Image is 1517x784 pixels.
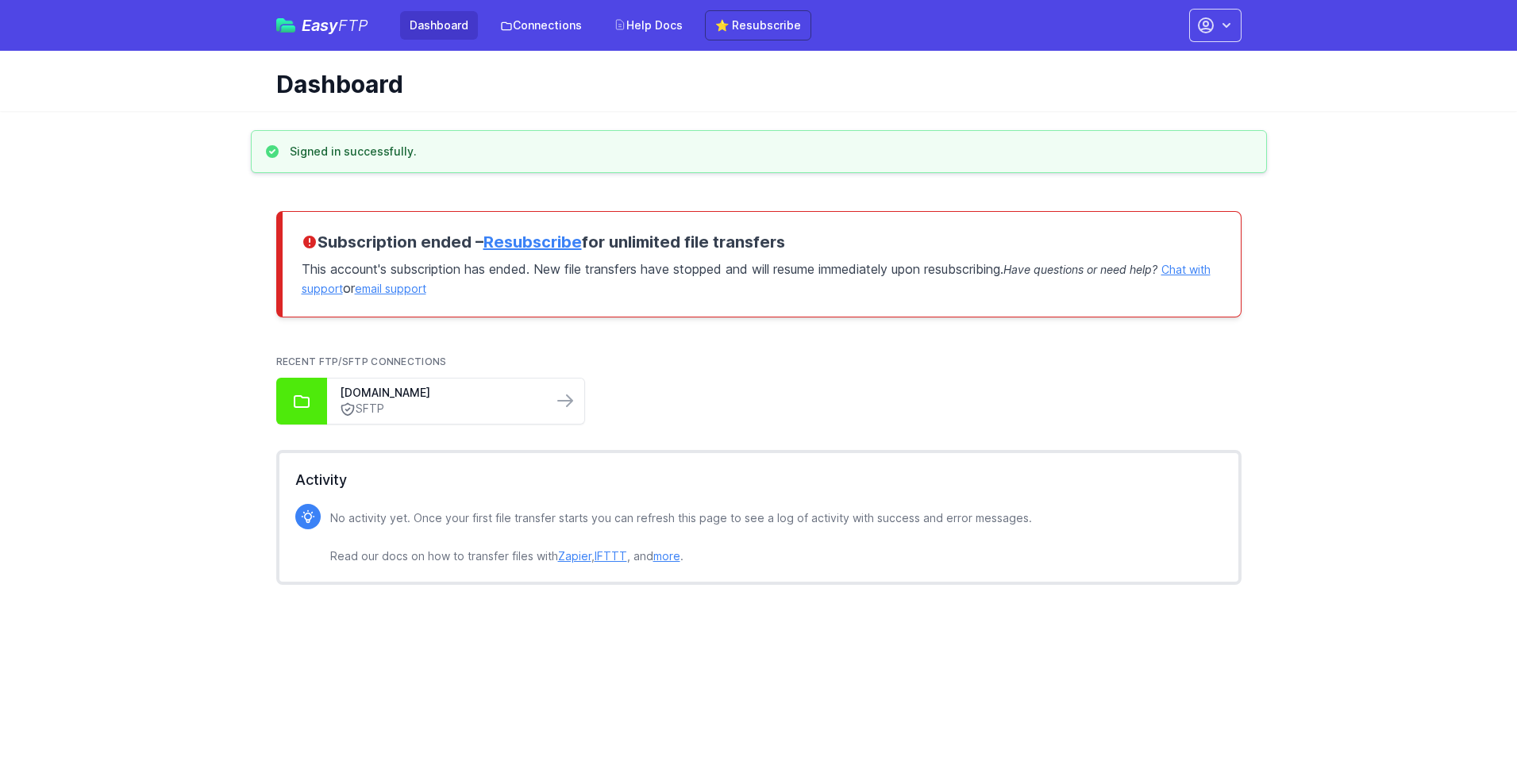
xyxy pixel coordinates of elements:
a: [DOMAIN_NAME] [340,385,540,401]
h3: Signed in successfully. [290,144,417,159]
a: email support [355,282,426,295]
p: This account's subscription has ended. New file transfers have stopped and will resume immediatel... [302,253,1222,298]
a: Zapier [558,549,591,563]
a: EasyFTP [276,17,368,33]
h2: Recent FTP/SFTP Connections [276,355,1242,368]
span: FTP [338,16,368,35]
a: IFTTT [595,549,627,563]
a: SFTP [340,401,540,417]
a: Resubscribe [483,233,582,252]
img: easyftp_logo.png [276,18,295,33]
h1: Dashboard [276,70,1229,98]
a: Dashboard [400,11,478,40]
a: Help Docs [604,11,692,40]
a: more [653,549,680,563]
a: Connections [491,11,591,40]
span: Have questions or need help? [1003,263,1157,276]
h2: Activity [295,469,1222,491]
span: Easy [302,17,368,33]
h3: Subscription ended – for unlimited file transfers [302,231,1222,253]
a: ⭐ Resubscribe [705,10,811,40]
p: No activity yet. Once your first file transfer starts you can refresh this page to see a log of a... [330,509,1032,566]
